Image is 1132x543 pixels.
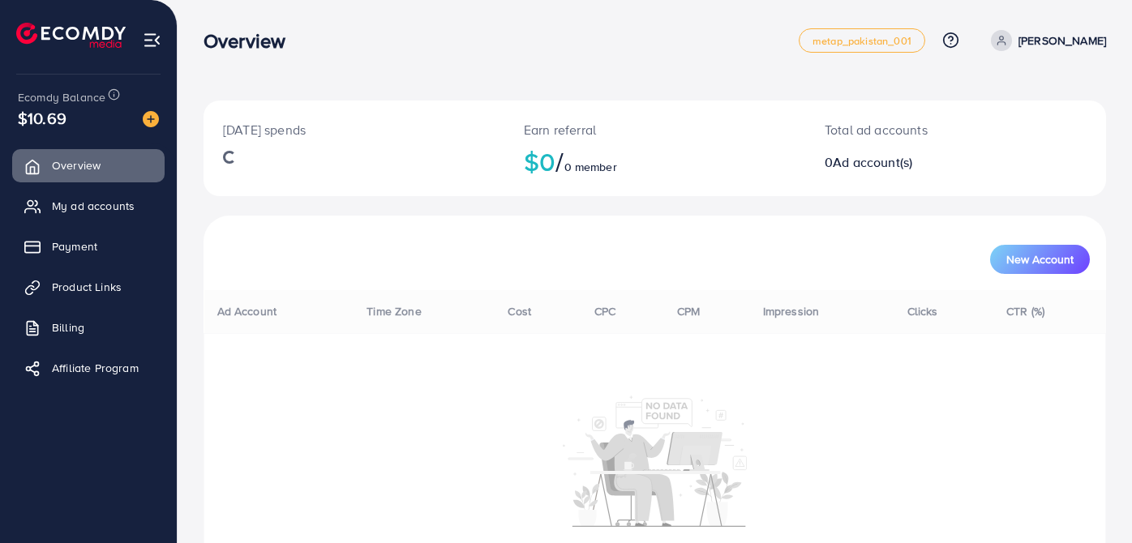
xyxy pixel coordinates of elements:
[52,360,139,376] span: Affiliate Program
[524,146,786,177] h2: $0
[984,30,1106,51] a: [PERSON_NAME]
[12,230,165,263] a: Payment
[52,157,101,173] span: Overview
[825,155,1011,170] h2: 0
[52,279,122,295] span: Product Links
[52,319,84,336] span: Billing
[825,120,1011,139] p: Total ad accounts
[18,106,66,130] span: $10.69
[204,29,298,53] h3: Overview
[16,23,126,48] img: logo
[1006,254,1074,265] span: New Account
[52,238,97,254] span: Payment
[1018,31,1106,50] p: [PERSON_NAME]
[143,111,159,127] img: image
[12,311,165,344] a: Billing
[799,28,925,53] a: metap_pakistan_001
[990,245,1090,274] button: New Account
[12,149,165,182] a: Overview
[813,36,911,46] span: metap_pakistan_001
[223,120,485,139] p: [DATE] spends
[524,120,786,139] p: Earn referral
[18,89,105,105] span: Ecomdy Balance
[52,198,135,214] span: My ad accounts
[143,31,161,49] img: menu
[12,190,165,222] a: My ad accounts
[12,352,165,384] a: Affiliate Program
[833,153,912,171] span: Ad account(s)
[564,159,617,175] span: 0 member
[12,271,165,303] a: Product Links
[555,143,564,180] span: /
